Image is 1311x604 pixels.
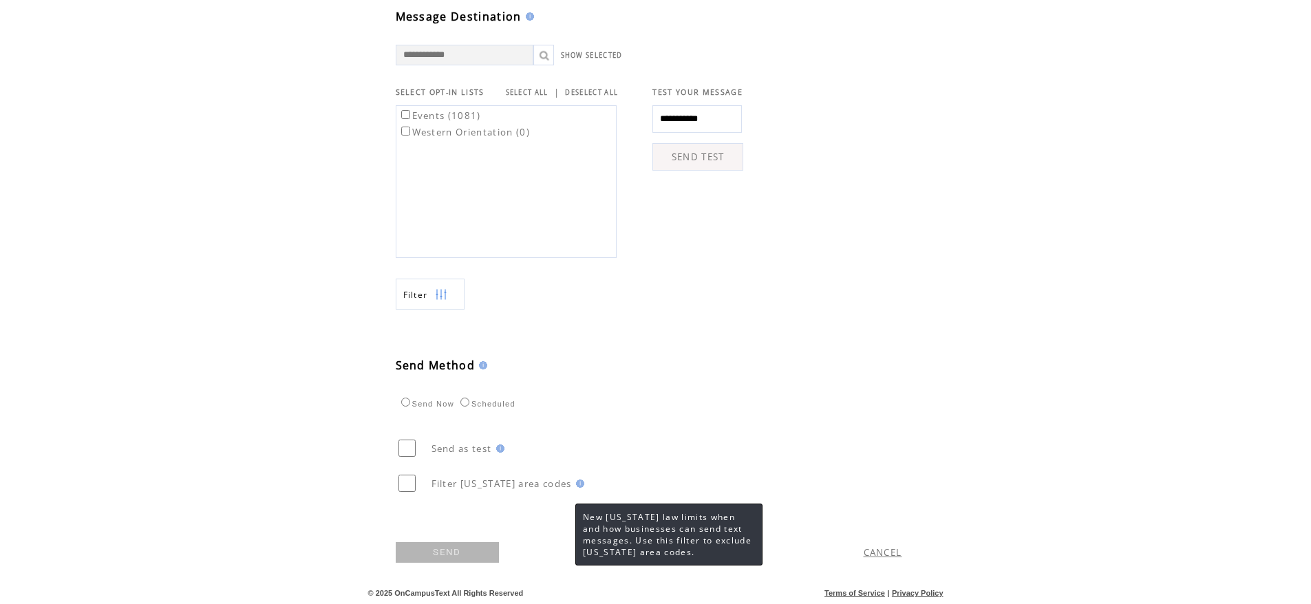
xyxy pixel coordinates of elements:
[431,442,492,455] span: Send as test
[887,589,889,597] span: |
[457,400,515,408] label: Scheduled
[396,9,522,24] span: Message Destination
[492,444,504,453] img: help.gif
[554,86,559,98] span: |
[892,589,944,597] a: Privacy Policy
[435,279,447,310] img: filters.png
[475,361,487,369] img: help.gif
[403,289,428,301] span: Show filters
[398,400,454,408] label: Send Now
[396,358,476,373] span: Send Method
[398,126,531,138] label: Western Orientation (0)
[431,477,572,490] span: Filter [US_STATE] area codes
[396,542,499,563] a: SEND
[652,143,743,171] a: SEND TEST
[398,109,481,122] label: Events (1081)
[460,398,469,407] input: Scheduled
[396,87,484,97] span: SELECT OPT-IN LISTS
[572,479,584,488] img: help.gif
[401,398,410,407] input: Send Now
[652,87,743,97] span: TEST YOUR MESSAGE
[401,127,410,136] input: Western Orientation (0)
[401,110,410,119] input: Events (1081)
[368,589,524,597] span: © 2025 OnCampusText All Rights Reserved
[864,546,902,559] a: CANCEL
[583,511,752,558] span: New [US_STATE] law limits when and how businesses can send text messages. Use this filter to excl...
[522,12,534,21] img: help.gif
[506,88,548,97] a: SELECT ALL
[561,51,623,60] a: SHOW SELECTED
[824,589,885,597] a: Terms of Service
[396,279,465,310] a: Filter
[565,88,618,97] a: DESELECT ALL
